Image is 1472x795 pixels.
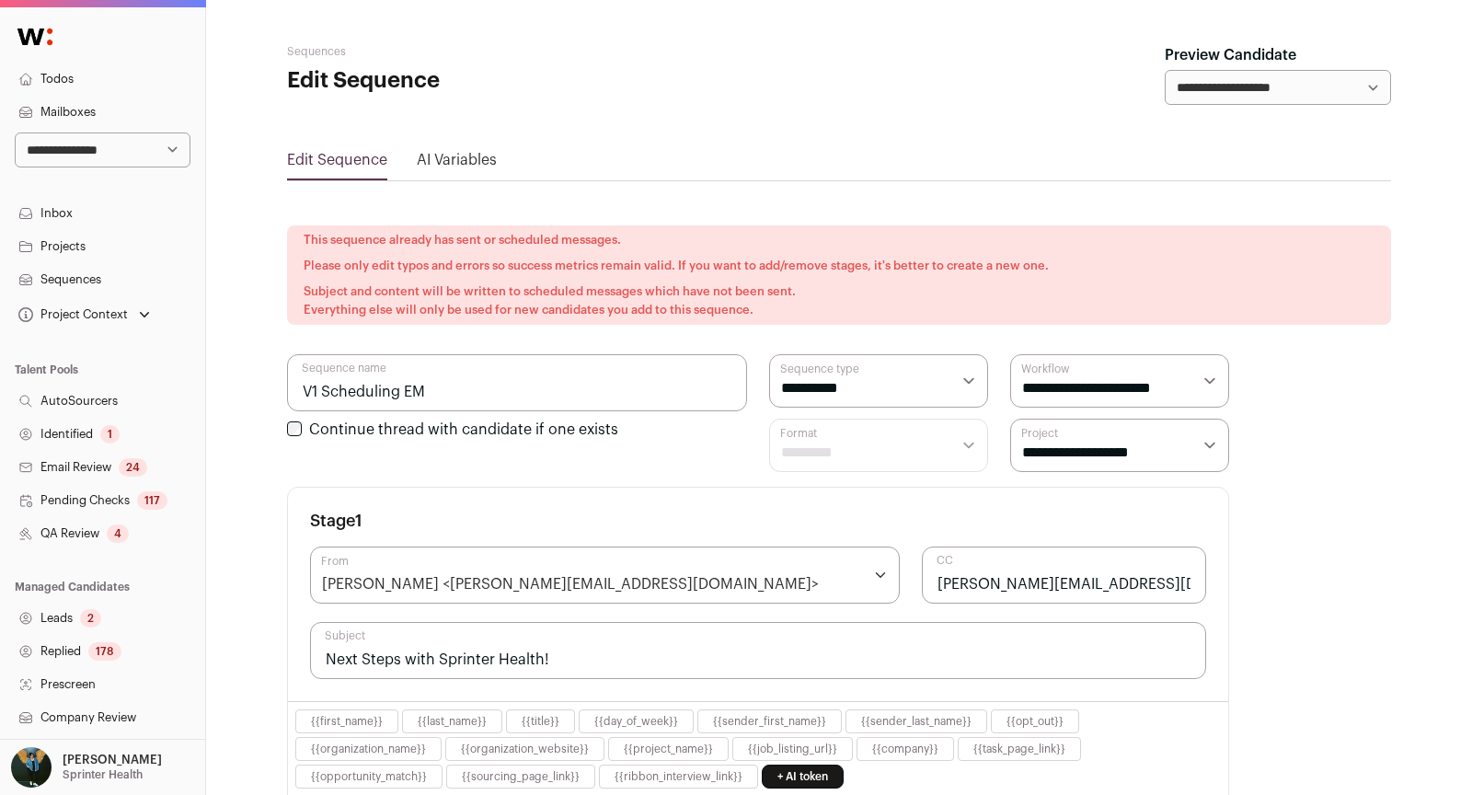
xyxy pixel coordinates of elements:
[287,66,655,96] h1: Edit Sequence
[322,573,819,595] div: [PERSON_NAME] <[PERSON_NAME][EMAIL_ADDRESS][DOMAIN_NAME]>
[872,742,938,756] button: {{company}}
[100,425,120,444] div: 1
[355,513,362,529] span: 1
[522,714,559,729] button: {{title}}
[107,524,129,543] div: 4
[417,153,497,167] a: AI Variables
[309,422,618,437] label: Continue thread with candidate if one exists
[310,510,362,532] h3: Stage
[624,742,713,756] button: {{project_name}}
[748,742,837,756] button: {{job_listing_url}}
[973,742,1065,756] button: {{task_page_link}}
[461,742,589,756] button: {{organization_website}}
[311,714,383,729] button: {{first_name}}
[15,302,154,328] button: Open dropdown
[462,769,580,784] button: {{sourcing_page_link}}
[287,354,747,411] input: Sequence name
[1165,44,1296,66] label: Preview Candidate
[304,257,1374,275] p: Please only edit typos and errors so success metrics remain valid. If you want to add/remove stag...
[80,609,101,628] div: 2
[615,769,742,784] button: {{ribbon_interview_link}}
[7,18,63,55] img: Wellfound
[304,231,1374,249] p: This sequence already has sent or scheduled messages.
[137,491,167,510] div: 117
[418,714,487,729] button: {{last_name}}
[11,747,52,788] img: 12031951-medium_jpg
[311,769,427,784] button: {{opportunity_match}}
[861,714,972,729] button: {{sender_last_name}}
[88,642,121,661] div: 178
[63,753,162,767] p: [PERSON_NAME]
[311,742,426,756] button: {{organization_name}}
[304,282,1374,319] p: Subject and content will be written to scheduled messages which have not been sent. Everything el...
[594,714,678,729] button: {{day_of_week}}
[922,547,1206,604] input: CC
[287,153,387,167] a: Edit Sequence
[15,307,128,322] div: Project Context
[63,767,143,782] p: Sprinter Health
[762,765,844,789] a: + AI token
[7,747,166,788] button: Open dropdown
[287,46,346,57] a: Sequences
[1006,714,1064,729] button: {{opt_out}}
[119,458,147,477] div: 24
[310,622,1206,679] input: Subject
[713,714,826,729] button: {{sender_first_name}}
